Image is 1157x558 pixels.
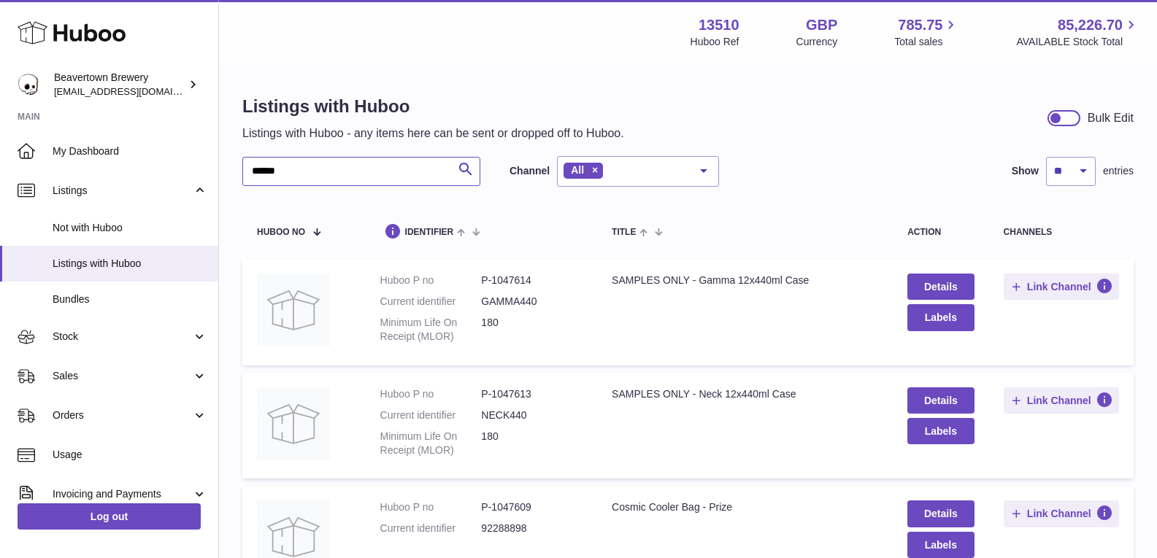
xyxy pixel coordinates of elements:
[907,304,974,330] button: Labels
[257,228,305,237] span: Huboo no
[53,487,192,501] span: Invoicing and Payments
[1004,387,1119,414] button: Link Channel
[907,418,974,444] button: Labels
[612,274,878,287] div: SAMPLES ONLY - Gamma 12x440ml Case
[18,74,39,96] img: internalAdmin-13510@internal.huboo.com
[898,15,942,35] span: 785.75
[380,316,482,344] dt: Minimum Life On Receipt (MLOR)
[1012,164,1039,178] label: Show
[612,500,878,514] div: Cosmic Cooler Bag - Prize
[53,369,192,383] span: Sales
[806,15,837,35] strong: GBP
[54,85,215,97] span: [EMAIL_ADDRESS][DOMAIN_NAME]
[691,35,739,49] div: Huboo Ref
[242,95,624,118] h1: Listings with Huboo
[380,430,482,457] dt: Minimum Life On Receipt (MLOR)
[242,125,624,142] p: Listings with Huboo - any items here can be sent or dropped off to Huboo.
[380,500,482,514] dt: Huboo P no
[1058,15,1123,35] span: 85,226.70
[53,257,207,271] span: Listings with Huboo
[1103,164,1134,178] span: entries
[1027,394,1091,407] span: Link Channel
[380,522,482,535] dt: Current identifier
[699,15,739,35] strong: 13510
[380,387,482,401] dt: Huboo P no
[380,274,482,287] dt: Huboo P no
[894,35,959,49] span: Total sales
[257,387,330,460] img: SAMPLES ONLY - Neck 12x440ml Case
[907,500,974,527] a: Details
[612,228,636,237] span: title
[481,430,583,457] dd: 180
[1016,35,1139,49] span: AVAILABLE Stock Total
[54,71,185,98] div: Beavertown Brewery
[481,316,583,344] dd: 180
[907,274,974,300] a: Details
[907,387,974,414] a: Details
[405,228,454,237] span: identifier
[481,387,583,401] dd: P-1047613
[53,221,207,235] span: Not with Huboo
[1027,280,1091,293] span: Link Channel
[53,330,192,344] span: Stock
[53,448,207,462] span: Usage
[1004,228,1119,237] div: channels
[380,408,482,422] dt: Current identifier
[1027,507,1091,520] span: Link Channel
[612,387,878,401] div: SAMPLES ONLY - Neck 12x440ml Case
[481,295,583,309] dd: GAMMA440
[510,164,550,178] label: Channel
[53,144,207,158] span: My Dashboard
[1004,500,1119,527] button: Link Channel
[53,184,192,198] span: Listings
[1004,274,1119,300] button: Link Channel
[380,295,482,309] dt: Current identifier
[1088,110,1134,126] div: Bulk Edit
[53,292,207,306] span: Bundles
[481,500,583,514] dd: P-1047609
[53,408,192,422] span: Orders
[481,522,583,535] dd: 92288898
[907,228,974,237] div: action
[257,274,330,346] img: SAMPLES ONLY - Gamma 12x440ml Case
[481,274,583,287] dd: P-1047614
[1016,15,1139,49] a: 85,226.70 AVAILABLE Stock Total
[894,15,959,49] a: 785.75 Total sales
[18,503,201,530] a: Log out
[481,408,583,422] dd: NECK440
[796,35,838,49] div: Currency
[571,164,584,176] span: All
[907,532,974,558] button: Labels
